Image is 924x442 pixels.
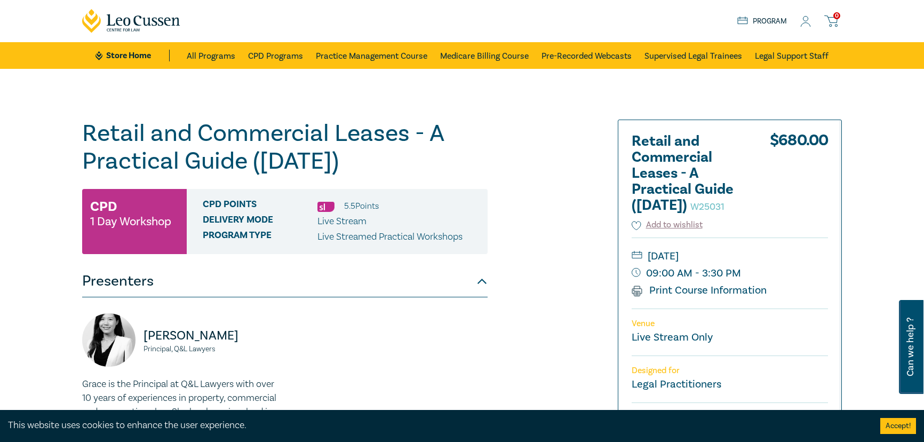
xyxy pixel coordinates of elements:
span: Live Stream [317,215,367,227]
button: Accept cookies [880,418,916,434]
a: Program [737,15,787,27]
p: [PERSON_NAME] [144,327,278,344]
a: All Programs [187,42,235,69]
a: Practice Management Course [316,42,427,69]
small: [DATE] [632,248,828,265]
a: Print Course Information [632,283,767,297]
small: Principal, Q&L Lawyers [144,345,278,353]
img: Substantive Law [317,202,334,212]
button: Add to wishlist [632,219,703,231]
small: W25031 [690,201,724,213]
span: Program type [203,230,317,244]
li: 5.5 Point s [344,199,379,213]
div: This website uses cookies to enhance the user experience. [8,419,864,432]
a: CPD Programs [248,42,303,69]
small: Legal Practitioners [632,377,721,391]
a: Store Home [95,50,170,61]
a: Pre-Recorded Webcasts [541,42,632,69]
p: Venue [632,319,828,329]
a: Live Stream Only [632,330,713,344]
a: Legal Support Staff [755,42,829,69]
small: 1 Day Workshop [90,216,171,227]
p: Live Streamed Practical Workshops [317,230,463,244]
h2: Retail and Commercial Leases - A Practical Guide ([DATE]) [632,133,749,214]
span: 0 [833,12,840,19]
div: $ 680.00 [770,133,828,219]
h1: Retail and Commercial Leases - A Practical Guide ([DATE]) [82,120,488,175]
a: Medicare Billing Course [440,42,529,69]
button: Presenters [82,265,488,297]
img: https://s3.ap-southeast-2.amazonaws.com/leo-cussen-store-production-content/Contacts/Grace%20Xiao... [82,313,136,367]
h3: CPD [90,197,117,216]
span: Can we help ? [905,306,915,388]
a: Supervised Legal Trainees [644,42,742,69]
small: 09:00 AM - 3:30 PM [632,265,828,282]
span: CPD Points [203,199,317,213]
span: Delivery Mode [203,215,317,228]
p: Designed for [632,366,828,376]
